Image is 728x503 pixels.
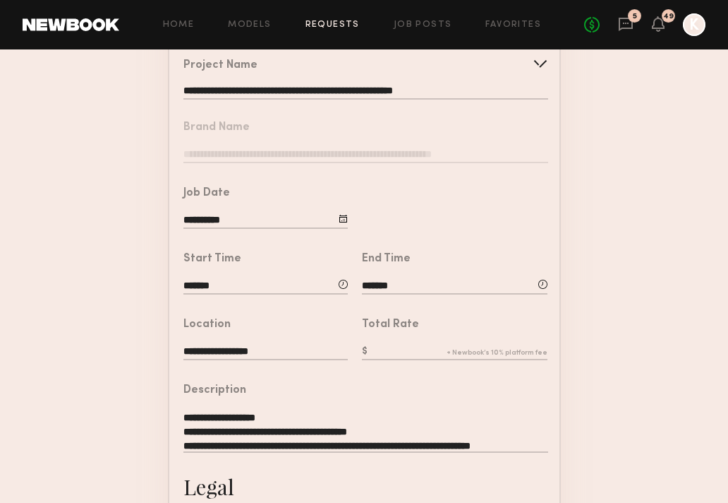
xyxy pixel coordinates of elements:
a: Home [163,20,195,30]
a: Requests [305,20,360,30]
a: Models [228,20,271,30]
a: 5 [618,16,633,34]
div: Legal [183,473,234,501]
div: Job Date [183,188,230,199]
div: Location [183,319,231,331]
a: Favorites [485,20,541,30]
a: Job Posts [394,20,452,30]
div: Start Time [183,254,241,265]
div: Description [183,385,246,396]
div: 5 [633,13,637,20]
div: Project Name [183,60,257,71]
div: Total Rate [362,319,419,331]
a: K [683,13,705,36]
div: End Time [362,254,411,265]
div: 49 [663,13,674,20]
